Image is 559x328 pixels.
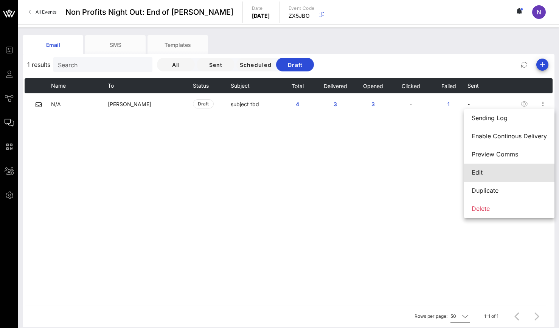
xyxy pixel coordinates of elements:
div: Email [23,35,83,54]
div: 50Rows per page: [450,310,470,322]
th: Total [278,78,316,93]
div: 50 [450,313,456,320]
span: N/A [51,101,61,107]
p: Event Code [289,5,315,12]
th: Delivered [316,78,354,93]
button: Scheduled [236,58,274,71]
span: 1 results [27,60,50,69]
span: Scheduled [239,62,272,68]
button: 3 [323,97,347,111]
span: Non Profits Night Out: End of [PERSON_NAME] [65,6,233,18]
a: All Events [24,6,61,18]
button: Clicked [401,78,420,93]
button: Sent [197,58,234,71]
span: Name [51,82,66,89]
span: [PERSON_NAME] [108,101,151,107]
span: All [163,62,189,68]
span: To [108,82,114,89]
div: Preview Comms [472,151,547,158]
span: Sent [203,62,228,68]
span: Opened [363,83,383,89]
span: Total [291,83,303,89]
div: N [532,5,546,19]
i: email [36,102,42,108]
span: 4 [291,101,303,107]
th: Failed [430,78,467,93]
div: SMS [85,35,146,54]
p: Date [252,5,270,12]
button: 3 [361,97,385,111]
div: Sending Log [472,114,547,122]
th: To [108,78,193,93]
div: Delete [472,205,547,212]
th: Opened [354,78,392,93]
button: Total [291,78,303,93]
div: Templates [148,35,208,54]
div: Duplicate [472,187,547,194]
th: Clicked [392,78,430,93]
p: ZX5JBO [289,12,315,20]
button: Opened [363,78,383,93]
span: Sent [467,82,479,89]
span: Draft [198,100,209,108]
button: 1 [436,97,461,111]
button: Failed [441,78,456,93]
span: - [467,101,470,107]
div: 1-1 of 1 [484,313,498,320]
span: 3 [329,101,341,107]
div: Enable Continous Delivery [472,133,547,140]
span: Draft [282,62,308,68]
button: All [157,58,195,71]
span: Subject [231,82,250,89]
button: Delivered [323,78,347,93]
span: All Events [36,9,56,15]
span: Failed [441,83,456,89]
th: Name [51,78,108,93]
th: Subject [231,78,278,93]
span: 3 [367,101,379,107]
div: Edit [472,169,547,176]
button: 4 [285,97,309,111]
th: Status [193,78,231,93]
span: Status [193,82,209,89]
button: Draft [276,58,314,71]
span: Delivered [323,83,347,89]
span: Clicked [401,83,420,89]
div: Rows per page: [415,305,470,327]
span: 1 [443,101,455,107]
span: N [537,8,541,16]
td: subject tbd [231,93,278,114]
p: [DATE] [252,12,270,20]
th: Sent [467,78,515,93]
